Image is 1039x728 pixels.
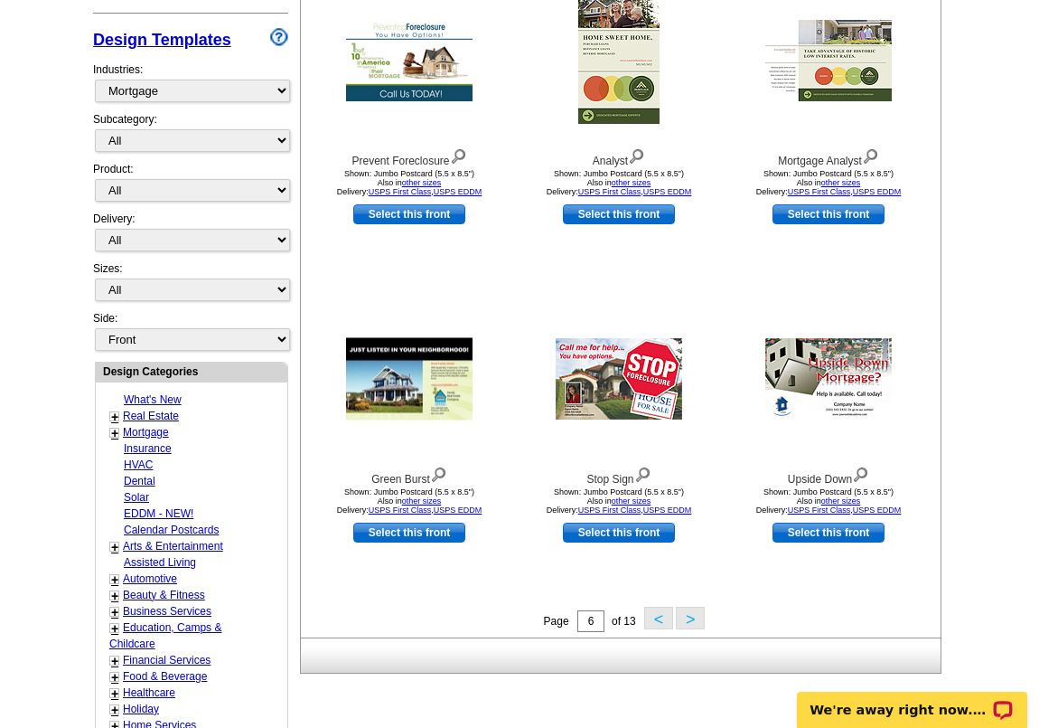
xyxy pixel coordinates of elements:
[111,621,118,636] a: +
[612,496,651,506] a: other sizes
[563,204,675,224] a: use this design
[111,670,118,685] a: +
[676,607,705,629] button: >
[785,671,1039,728] iframe: LiveChat chat widget
[93,310,288,353] div: Side:
[93,52,288,111] div: Industries:
[643,187,692,196] a: USPS EDDM
[772,204,885,224] a: use this design
[556,338,682,420] img: Stop Sign
[369,506,432,515] a: USPS First Class
[644,607,673,629] button: <
[765,20,892,101] img: Mortgage Analyst
[852,463,869,483] img: view design details
[612,615,636,628] span: of 13
[853,187,902,196] a: USPS EDDM
[93,31,231,49] a: Design Templates
[346,338,473,421] img: Green Burst
[612,178,651,187] a: other sizes
[434,506,482,515] a: USPS EDDM
[378,496,442,506] span: Also in
[519,169,718,196] div: Shown: Jumbo Postcard (5.5 x 8.5") Delivery: ,
[124,524,219,536] a: Calendar Postcards
[821,178,861,187] a: other sizes
[378,178,442,187] span: Also in
[310,145,509,169] div: Prevent Foreclosure
[111,686,118,701] a: +
[93,111,288,161] div: Subcategory:
[587,178,651,187] span: Also in
[123,686,175,699] a: Healthcare
[123,410,179,422] a: Real Estate
[797,496,861,506] span: Also in
[788,506,851,515] a: USPS First Class
[111,654,118,668] a: +
[124,459,153,471] a: HVAC
[346,20,473,101] img: Prevent Foreclosure
[853,506,902,515] a: USPS EDDM
[544,615,569,628] span: Page
[353,523,465,543] a: use this design
[310,169,509,196] div: Shown: Jumbo Postcard (5.5 x 8.5") Delivery: ,
[123,703,159,715] a: Holiday
[124,491,149,504] a: Solar
[628,145,645,165] img: view design details
[643,506,692,515] a: USPS EDDM
[109,621,221,650] a: Education, Camps & Childcare
[788,187,851,196] a: USPS First Class
[93,260,288,310] div: Sizes:
[124,475,155,487] a: Dental
[434,187,482,196] a: USPS EDDM
[111,426,118,440] a: +
[123,654,211,667] a: Financial Services
[123,572,177,585] a: Automotive
[450,145,467,165] img: view design details
[111,410,118,424] a: +
[402,496,442,506] a: other sizes
[124,556,196,569] a: Assisted Living
[111,540,118,554] a: +
[587,496,651,506] span: Also in
[353,204,465,224] a: use this design
[111,703,118,717] a: +
[111,572,118,587] a: +
[519,145,718,169] div: Analyst
[310,487,509,515] div: Shown: Jumbo Postcard (5.5 x 8.5") Delivery: ,
[124,442,172,455] a: Insurance
[729,463,928,487] div: Upside Down
[111,605,118,619] a: +
[369,187,432,196] a: USPS First Class
[729,487,928,515] div: Shown: Jumbo Postcard (5.5 x 8.5") Delivery: ,
[578,506,641,515] a: USPS First Class
[519,463,718,487] div: Stop Sign
[578,187,641,196] a: USPS First Class
[821,496,861,506] a: other sizes
[519,487,718,515] div: Shown: Jumbo Postcard (5.5 x 8.5") Delivery: ,
[93,211,288,260] div: Delivery:
[563,523,675,543] a: use this design
[634,463,651,483] img: view design details
[270,28,288,46] img: design-wizard-help-icon.png
[430,463,447,483] img: view design details
[96,363,287,380] div: Design Categories
[729,145,928,169] div: Mortgage Analyst
[797,178,861,187] span: Also in
[93,161,288,211] div: Product:
[123,589,205,601] a: Beauty & Fitness
[123,540,223,553] a: Arts & Entertainment
[765,338,892,420] img: Upside Down
[124,393,182,406] a: What's New
[862,145,879,165] img: view design details
[123,426,169,439] a: Mortgage
[772,523,885,543] a: use this design
[123,670,207,683] a: Food & Beverage
[729,169,928,196] div: Shown: Jumbo Postcard (5.5 x 8.5") Delivery: ,
[124,507,193,520] a: EDDM - NEW!
[310,463,509,487] div: Green Burst
[402,178,442,187] a: other sizes
[111,589,118,603] a: +
[123,605,211,618] a: Business Services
